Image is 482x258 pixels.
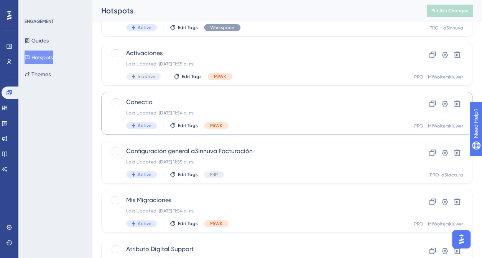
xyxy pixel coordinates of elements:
[169,122,198,129] button: Edit Tags
[429,25,463,31] div: PRO - a3innuva
[414,221,463,227] div: PRO - MiWoltersKluwer
[126,98,387,107] span: Conectia
[210,24,234,31] span: Workspace
[25,34,49,47] button: Guides
[101,5,408,16] div: Hotspots
[25,67,51,81] button: Themes
[210,122,222,129] span: MiWK
[138,73,155,80] span: Inactive
[169,24,198,31] button: Edit Tags
[138,122,151,129] span: Active
[214,73,226,80] span: MiWK
[431,8,468,14] span: Publish Changes
[178,171,198,178] span: Edit Tags
[178,122,198,129] span: Edit Tags
[126,159,387,165] div: Last Updated: [DATE] 11:55 a. m.
[126,61,387,67] div: Last Updated: [DATE] 11:55 a. m.
[173,73,202,80] button: Edit Tags
[430,172,463,178] div: PRO-a3factura
[450,228,473,251] iframe: UserGuiding AI Assistant Launcher
[178,24,198,31] span: Edit Tags
[25,51,53,64] button: Hotspots
[414,74,463,80] div: PRO - MiWoltersKluwer
[427,5,473,17] button: Publish Changes
[210,220,222,227] span: MiWK
[182,73,202,80] span: Edit Tags
[126,196,387,205] span: Mis Migraciones
[210,171,218,178] span: ERP
[138,220,151,227] span: Active
[126,49,387,58] span: Activaciones
[178,220,198,227] span: Edit Tags
[126,245,387,254] span: Atributo Digital Support
[126,208,387,214] div: Last Updated: [DATE] 11:54 a. m.
[138,171,151,178] span: Active
[126,147,387,156] span: Configuración general a3innuva Facturación
[126,110,387,116] div: Last Updated: [DATE] 11:54 a. m.
[414,123,463,129] div: PRO - MiWoltersKluwer
[25,18,54,24] div: ENGAGEMENT
[138,24,151,31] span: Active
[18,2,48,11] span: Need Help?
[169,220,198,227] button: Edit Tags
[169,171,198,178] button: Edit Tags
